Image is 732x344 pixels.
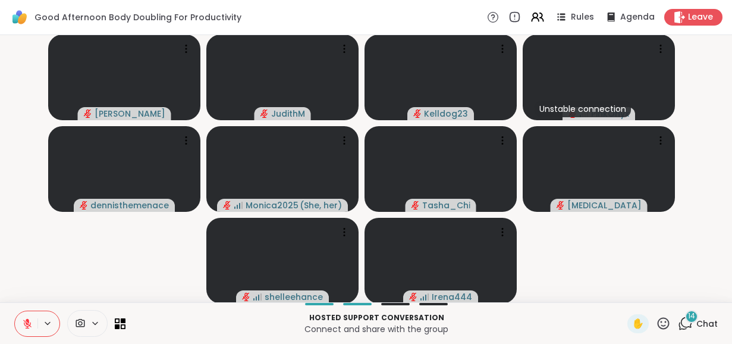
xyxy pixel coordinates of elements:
span: ( She, her ) [300,199,342,211]
span: dennisthemenace [90,199,169,211]
span: Chat [696,318,718,330]
span: Leave [688,11,713,23]
span: audio-muted [84,110,92,118]
span: Rules [571,11,594,23]
img: ShareWell Logomark [10,7,30,27]
span: ✋ [632,317,644,331]
span: audio-muted [557,201,565,209]
span: JudithM [271,108,305,120]
span: Kelldog23 [424,108,468,120]
span: Irena444 [432,291,472,303]
span: [PERSON_NAME] [95,108,165,120]
div: Unstable connection [535,101,631,117]
span: 14 [688,311,695,321]
span: audio-muted [242,293,250,301]
span: shelleehance [265,291,323,303]
span: Tasha_Chi [422,199,470,211]
span: audio-muted [409,293,417,301]
p: Connect and share with the group [133,323,620,335]
span: Monica2025 [246,199,299,211]
span: audio-muted [80,201,88,209]
span: audio-muted [260,110,269,118]
span: Good Afternoon Body Doubling For Productivity [34,11,241,23]
span: Agenda [620,11,655,23]
span: audio-muted [411,201,420,209]
p: Hosted support conversation [133,312,620,323]
span: audio-muted [413,110,422,118]
span: [MEDICAL_DATA] [567,199,642,211]
span: audio-muted [223,201,231,209]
